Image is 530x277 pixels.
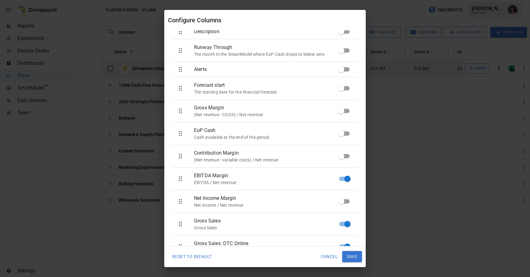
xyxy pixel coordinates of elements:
button: Reset To Default [168,251,216,262]
p: EBITDA / Net revenue [194,179,343,186]
p: Cash available at the end of the period. [194,134,343,140]
span: Alerts [194,66,343,73]
span: EBITDA Margin [194,172,343,179]
span: EoP Cash [194,127,343,134]
span: Gross Sales: DTC Online [194,240,343,247]
span: Gross Sales [194,217,343,225]
span: Forecast start [194,81,343,89]
span: Runway Through [194,44,343,51]
button: Cancel [316,251,342,262]
p: (Net revenue - variable costs) / Net revenue [194,157,343,163]
p: (Net revenue - COGS) / Net revenue [194,112,343,118]
p: Gross Sales [194,225,343,231]
div: Configure Columns [168,15,362,25]
span: Description [194,28,343,35]
span: Gross Margin [194,104,343,112]
p: The starting date for the financial forecast. [194,89,343,95]
span: Net Income Margin [194,195,343,202]
p: The month in the SmartModel where EoP Cash drops to below zero [194,51,343,57]
button: Save [342,251,362,262]
span: Contribution Margin [194,149,343,157]
p: Net income / Net revenue [194,202,343,208]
